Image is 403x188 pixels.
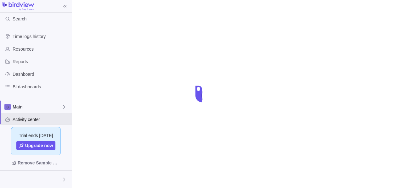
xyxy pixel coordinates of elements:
span: Remove Sample Data [18,159,60,167]
span: Activity center [13,116,69,123]
span: BI dashboards [13,84,69,90]
span: Reports [13,58,69,65]
img: logo [3,2,34,11]
a: Upgrade now [16,141,56,150]
span: Trial ends [DATE] [19,132,53,139]
div: loading [189,81,214,107]
span: Search [13,16,26,22]
div: Cyber Shaykh [4,176,11,183]
span: Time logs history [13,33,69,40]
span: Remove Sample Data [5,158,67,168]
span: Dashboard [13,71,69,77]
span: Main [13,104,62,110]
span: Resources [13,46,69,52]
span: Upgrade now [25,142,53,149]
